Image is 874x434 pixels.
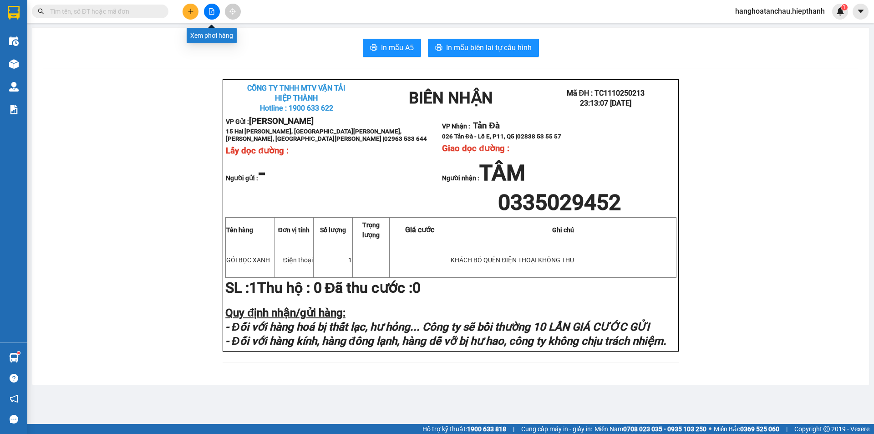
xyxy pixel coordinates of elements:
span: Miền Nam [595,424,706,434]
strong: - Đối với hàng hoá bị thất lạc, hư hỏng... Công ty sẽ bồi thường 10 LẦN GIÁ CƯỚC GỬI [225,321,649,333]
span: 1 [249,279,257,296]
span: Đã thu cước : [314,279,424,296]
span: Số lượng [320,226,346,234]
span: Điện thoại [283,256,313,264]
span: GÓI BỌC XANH [226,256,270,264]
span: TÂM [479,160,525,186]
span: search [38,8,44,15]
span: Miền Bắc [714,424,779,434]
strong: Quy định nhận/gửi hàng: [225,306,346,319]
span: printer [370,44,377,52]
span: Giao dọc đường : [442,143,509,153]
img: warehouse-icon [9,59,19,69]
span: Hotline : 1900 633 622 [260,104,333,112]
sup: 1 [17,352,20,354]
img: icon-new-feature [836,7,844,15]
img: warehouse-icon [9,82,19,92]
span: KHÁCH BỎ QUÊN ĐIỆN THOẠI KHÔNG THU [451,256,574,264]
img: warehouse-icon [9,36,19,46]
strong: 0369 525 060 [740,425,779,433]
span: [PERSON_NAME] [249,116,314,126]
strong: 0708 023 035 - 0935 103 250 [623,425,706,433]
span: hanghoatanchau.hiepthanh [728,5,832,17]
strong: CÔNG TY TNHH MTV VẬN TẢI [247,84,346,92]
span: | [513,424,514,434]
span: file-add [208,8,215,15]
span: Giá cước [405,225,434,234]
span: Hỗ trợ kỹ thuật: [422,424,506,434]
input: Tìm tên, số ĐT hoặc mã đơn [50,6,158,16]
span: notification [10,394,18,403]
span: 1 [348,256,352,264]
strong: VP Gửi : [226,118,314,125]
strong: Tên hàng [226,226,253,234]
strong: 1900 633 818 [467,425,506,433]
span: Lấy dọc đường : [226,146,288,156]
span: Tản Đà [473,121,499,131]
button: printerIn mẫu A5 [363,39,421,57]
span: question-circle [10,374,18,383]
span: copyright [823,426,830,432]
sup: 1 [841,4,848,10]
span: - [258,160,265,186]
span: caret-down [857,7,865,15]
strong: SL : [225,279,257,296]
span: Trọng lượng [362,221,380,239]
strong: VP Nhận : [442,123,499,130]
span: In mẫu biên lai tự cấu hình [446,42,532,53]
span: 02963 533 644 [384,135,427,142]
span: 0 [412,279,421,296]
span: printer [435,44,442,52]
strong: BIÊN NHẬN [409,89,493,107]
span: 23:13:07 [DATE] [580,99,631,107]
span: 0 [314,279,322,296]
span: message [10,415,18,424]
button: aim [225,4,241,20]
span: | [786,424,788,434]
span: 0335029452 [498,189,621,215]
button: printerIn mẫu biên lai tự cấu hình [428,39,539,57]
span: 15 Hai [PERSON_NAME], [GEOGRAPHIC_DATA][PERSON_NAME], [PERSON_NAME], [GEOGRAPHIC_DATA][PERSON_NAM... [226,128,427,142]
span: In mẫu A5 [381,42,414,53]
span: 1 [843,4,846,10]
button: caret-down [853,4,869,20]
strong: HIỆP THÀNH [275,94,318,102]
img: warehouse-icon [9,353,19,363]
span: 026 Tản Đà - Lô E, P11, Q5 | [442,133,561,140]
strong: Thu hộ : [257,279,310,296]
span: Cung cấp máy in - giấy in: [521,424,592,434]
strong: Người gửi : [226,174,265,182]
span: 02838 53 55 57 [517,133,561,140]
span: Mã ĐH : TC1110250213 [567,89,645,97]
strong: Ghi chú [552,226,574,234]
span: ⚪️ [709,427,711,431]
strong: Đơn vị tính [278,226,310,234]
button: plus [183,4,198,20]
button: file-add [204,4,220,20]
img: logo-vxr [8,6,20,20]
span: aim [229,8,236,15]
strong: Người nhận : [442,174,525,182]
strong: - Đối với hàng kính, hàng đông lạnh, hàng dễ vỡ bị hư hao, công ty không chịu trách nhiệm. [225,335,666,347]
img: solution-icon [9,105,19,114]
span: plus [188,8,194,15]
